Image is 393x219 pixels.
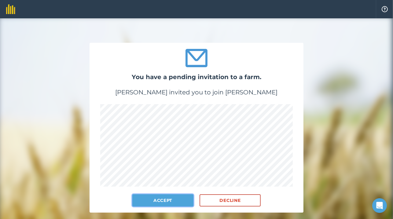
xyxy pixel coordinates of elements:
button: Accept [132,194,193,206]
img: fieldmargin Logo [6,4,15,14]
button: Decline [200,194,261,206]
h2: You have a pending invitation to a farm. [90,72,303,82]
p: [PERSON_NAME] invited you to join [PERSON_NAME] [90,88,303,97]
img: An icon showing a closed envelope [185,49,208,67]
img: A question mark icon [381,6,388,12]
div: Open Intercom Messenger [372,198,387,213]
